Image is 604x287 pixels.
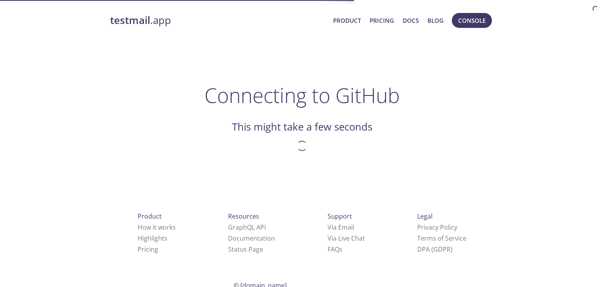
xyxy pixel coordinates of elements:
a: DPA (GDPR) [417,245,453,254]
a: Highlights [138,234,168,243]
span: Console [458,15,486,26]
span: Resources [228,212,259,221]
strong: testmail [110,13,150,27]
a: GraphQL API [228,223,266,232]
a: Pricing [370,15,394,26]
a: FAQ [328,245,343,254]
span: Legal [417,212,433,221]
a: testmail.app [110,14,327,27]
a: Product [333,15,361,26]
span: s [339,245,343,254]
h2: This might take a few seconds [232,120,372,134]
a: How it works [138,223,176,232]
h1: Connecting to GitHub [204,83,400,107]
button: Console [452,13,492,28]
a: Status Page [228,245,263,254]
a: Docs [403,15,419,26]
a: Pricing [138,245,158,254]
span: Support [328,212,352,221]
a: Blog [427,15,444,26]
a: Via Email [328,223,354,232]
a: Privacy Policy [417,223,457,232]
span: Product [138,212,162,221]
a: Documentation [228,234,275,243]
a: Terms of Service [417,234,466,243]
a: Via Live Chat [328,234,365,243]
